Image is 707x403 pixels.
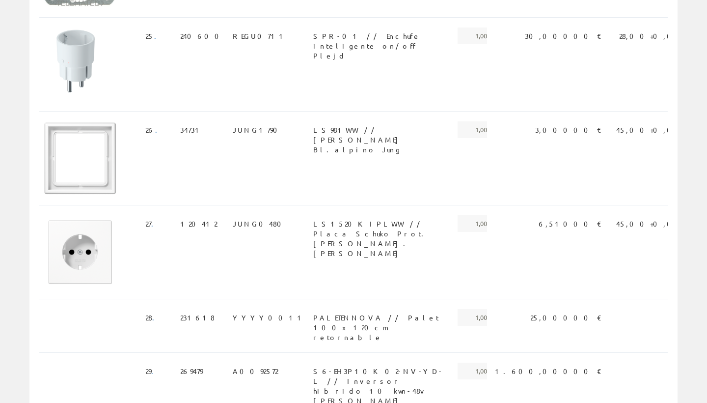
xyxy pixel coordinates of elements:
span: 240600 [180,28,225,44]
img: Foto artículo (150x150) [43,215,117,289]
span: 1.600,00000 € [495,363,602,379]
span: 28 [145,309,161,326]
span: 3,00000 € [535,121,602,138]
span: SPR-01 // Enchufe inteligente on/off Plejd [313,28,445,44]
a: . [151,367,160,375]
a: . [154,31,163,40]
span: 28,00+0,00 % [619,28,696,44]
span: 269479 [180,363,203,379]
span: 1,00 [458,215,487,232]
span: 231618 [180,309,215,326]
span: 27 [145,215,160,232]
span: 26 [145,121,163,138]
span: YYYY0011 [233,309,305,326]
img: Foto artículo (150x150) [43,121,117,195]
span: 120412 [180,215,217,232]
span: REGU0711 [233,28,287,44]
span: 1,00 [458,121,487,138]
span: PALETENNOVA // Palet 100x120cm retornable [313,309,445,326]
span: 29 [145,363,160,379]
span: JUNG0480 [233,215,287,232]
a: . [155,125,163,134]
span: LS1520KIPLWW // Placa Schuko Prot.[PERSON_NAME].[PERSON_NAME] [313,215,445,232]
img: Foto artículo (129.50310559006x150) [43,28,107,101]
span: 45,00+0,00 % [616,121,696,138]
span: JUNG1790 [233,121,283,138]
span: 25,00000 € [530,309,602,326]
span: 1,00 [458,363,487,379]
span: S6-EH3P10K02-NV-YD-L // Inversor hibrido 10 kwn-48v [PERSON_NAME] [313,363,445,379]
a: . [151,219,160,228]
span: 30,00000 € [525,28,602,44]
span: 1,00 [458,28,487,44]
a: . [152,313,161,322]
span: A0092572 [233,363,278,379]
span: LS981WW // [PERSON_NAME] Bl.alpino Jung [313,121,445,138]
span: 1,00 [458,309,487,326]
span: 6,51000 € [539,215,602,232]
span: 25 [145,28,163,44]
span: 45,00+0,00 % [616,215,696,232]
span: 34731 [180,121,203,138]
